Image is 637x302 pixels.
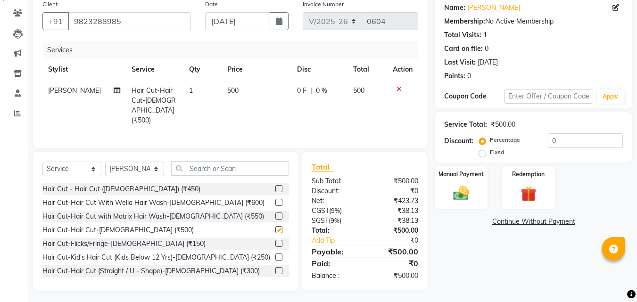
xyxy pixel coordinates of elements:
label: Redemption [512,170,545,179]
div: ₹38.13 [365,206,425,216]
div: Discount: [305,186,365,196]
span: | [310,86,312,96]
label: Percentage [490,136,520,144]
a: [PERSON_NAME] [467,3,520,13]
th: Stylist [42,59,126,80]
div: Hair Cut-Kid's Hair Cut (Kids Below 12 Yrs)-[DEMOGRAPHIC_DATA] (₹250) [42,253,270,262]
span: 1 [189,86,193,95]
th: Qty [183,59,222,80]
span: SGST [312,216,329,225]
div: ₹500.00 [365,176,425,186]
th: Service [126,59,183,80]
div: ₹38.13 [365,216,425,226]
span: 500 [353,86,364,95]
th: Total [347,59,388,80]
div: Card on file: [444,44,483,54]
div: ₹0 [375,236,426,245]
div: Hair Cut-Flicks/Fringe-[DEMOGRAPHIC_DATA] (₹150) [42,239,206,249]
div: Name: [444,3,465,13]
button: +91 [42,12,69,30]
label: Fixed [490,148,504,156]
span: Total [312,162,333,172]
div: ₹0 [365,186,425,196]
div: Membership: [444,16,485,26]
span: 0 % [316,86,327,96]
input: Enter Offer / Coupon Code [504,89,593,104]
div: Hair Cut-Hair Cut-[DEMOGRAPHIC_DATA] (₹500) [42,225,194,235]
label: Manual Payment [438,170,484,179]
div: Total Visits: [444,30,481,40]
span: [PERSON_NAME] [48,86,101,95]
div: Discount: [444,136,473,146]
div: [DATE] [478,57,498,67]
div: 0 [485,44,488,54]
span: CGST [312,206,329,215]
div: No Active Membership [444,16,623,26]
div: Total: [305,226,365,236]
div: Hair Cut - Hair Cut ([DEMOGRAPHIC_DATA]) (₹450) [42,184,200,194]
div: Coupon Code [444,91,504,101]
th: Action [387,59,418,80]
input: Search by Name/Mobile/Email/Code [68,12,191,30]
input: Search or Scan [171,161,289,176]
img: _cash.svg [448,184,474,202]
div: Last Visit: [444,57,476,67]
div: 1 [483,30,487,40]
div: Paid: [305,258,365,269]
div: Services [43,41,425,59]
div: Sub Total: [305,176,365,186]
span: 9% [331,217,339,224]
div: Service Total: [444,120,487,130]
div: 0 [467,71,471,81]
div: ₹423.73 [365,196,425,206]
div: ₹500.00 [491,120,515,130]
div: ₹500.00 [365,271,425,281]
div: Hair Cut-Hair Cut with Matrix Hair Wash-[DEMOGRAPHIC_DATA] (₹550) [42,212,264,221]
span: 0 F [297,86,306,96]
div: ( ) [305,216,365,226]
div: ₹500.00 [365,246,425,257]
img: _gift.svg [516,184,541,204]
button: Apply [597,90,624,104]
div: ₹0 [365,258,425,269]
div: Points: [444,71,465,81]
span: Hair Cut-Hair Cut-[DEMOGRAPHIC_DATA] (₹500) [132,86,176,124]
div: Net: [305,196,365,206]
div: Payable: [305,246,365,257]
div: ( ) [305,206,365,216]
div: Balance : [305,271,365,281]
div: ₹500.00 [365,226,425,236]
th: Price [222,59,291,80]
div: Hair Cut-Hair Cut (Straight / U - Shape)-[DEMOGRAPHIC_DATA] (₹300) [42,266,260,276]
div: Hair Cut-Hair Cut With Wella Hair Wash-[DEMOGRAPHIC_DATA] (₹600) [42,198,265,208]
th: Disc [291,59,347,80]
a: Continue Without Payment [437,217,630,227]
span: 9% [331,207,340,214]
a: Add Tip [305,236,375,245]
span: 500 [227,86,239,95]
